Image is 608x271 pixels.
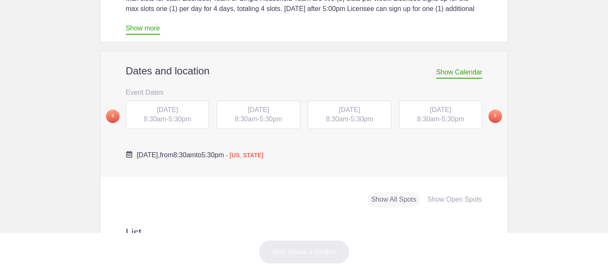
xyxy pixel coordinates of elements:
[126,101,209,129] div: -
[126,86,483,99] h3: Event Dates
[126,25,160,35] a: Show more
[368,192,420,208] div: Show All Spots
[168,115,191,123] span: 5:30pm
[430,106,451,113] span: [DATE]
[125,100,210,130] button: [DATE] 8:30am-5:30pm
[399,100,483,130] button: [DATE] 8:30am-5:30pm
[126,65,483,77] h2: Dates and location
[350,115,373,123] span: 5:30pm
[217,101,300,129] div: -
[126,225,483,249] h2: List
[173,151,195,159] span: 8:30am
[424,192,485,208] div: Show Open Spots
[260,115,282,123] span: 5:30pm
[326,115,348,123] span: 8:30am
[137,151,160,159] span: [DATE],
[307,100,392,130] button: [DATE] 8:30am-5:30pm
[308,101,391,129] div: -
[137,151,263,159] span: from to
[201,151,224,159] span: 5:30pm
[248,106,269,113] span: [DATE]
[442,115,464,123] span: 5:30pm
[235,115,257,123] span: 8:30am
[157,106,178,113] span: [DATE]
[226,152,263,159] span: - [US_STATE]
[259,240,350,264] button: Next: Review & Confirm
[445,230,482,242] div: 4 10 needed
[126,151,133,158] img: Cal purple
[448,232,450,239] span: /
[417,115,439,123] span: 8:30am
[339,106,360,113] span: [DATE]
[216,100,301,130] button: [DATE] 8:30am-5:30pm
[436,68,482,79] span: Show Calendar
[399,101,483,129] div: -
[144,115,166,123] span: 8:30am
